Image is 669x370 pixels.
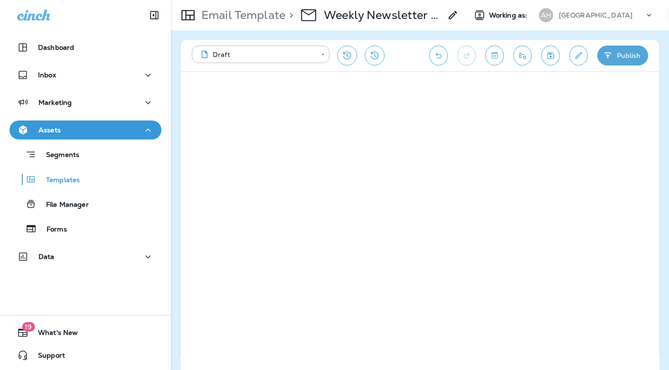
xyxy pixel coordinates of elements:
button: Edit details [569,46,588,65]
p: Data [38,253,55,260]
p: File Manager [37,201,89,210]
span: Support [28,351,65,363]
span: Working as: [489,11,529,19]
button: Collapse Sidebar [141,6,168,25]
button: Undo [429,46,448,65]
p: Dashboard [38,44,74,51]
p: Inbox [38,71,56,79]
button: Inbox [9,65,161,84]
p: Templates [37,176,80,185]
div: AH [539,8,553,22]
button: Marketing [9,93,161,112]
span: 19 [22,322,35,332]
button: File Manager [9,194,161,214]
p: Forms [37,225,67,234]
button: Publish [597,46,648,65]
p: Segments [37,151,79,160]
p: Assets [38,126,61,134]
button: Segments [9,144,161,165]
button: Assets [9,120,161,139]
button: Send test email [513,46,532,65]
button: Save [541,46,560,65]
p: Marketing [38,99,72,106]
button: View Changelog [365,46,385,65]
p: [GEOGRAPHIC_DATA] [559,11,632,19]
span: What's New [28,329,78,340]
button: 19What's New [9,323,161,342]
p: > [285,8,293,22]
button: Dashboard [9,38,161,57]
button: Restore from previous version [337,46,357,65]
button: Support [9,346,161,365]
button: Templates [9,169,161,189]
button: Data [9,247,161,266]
p: Email Template [198,8,285,22]
button: Toggle preview [485,46,504,65]
button: Forms [9,219,161,239]
p: Weekly Newsletter 2025 - 9/24 [324,8,442,22]
div: Draft [198,50,314,59]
